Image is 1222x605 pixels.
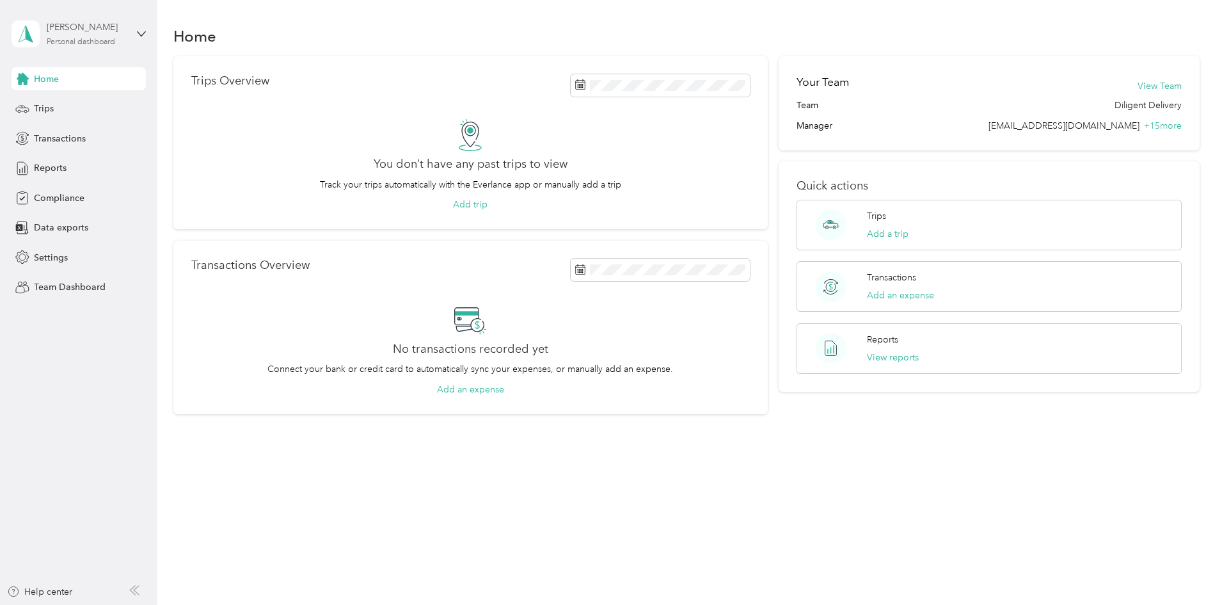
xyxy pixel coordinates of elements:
span: Home [34,72,59,86]
span: Manager [797,119,832,133]
span: Team [797,99,818,112]
span: Team Dashboard [34,280,106,294]
span: [EMAIL_ADDRESS][DOMAIN_NAME] [988,120,1139,131]
p: Transactions Overview [191,259,310,272]
p: Reports [867,333,898,346]
p: Track your trips automatically with the Everlance app or manually add a trip [320,178,621,191]
span: Transactions [34,132,86,145]
h2: Your Team [797,74,849,90]
span: Trips [34,102,54,115]
span: Reports [34,161,67,175]
h2: No transactions recorded yet [393,343,548,356]
p: Quick actions [797,179,1182,193]
button: Add trip [453,198,488,211]
span: Data exports [34,221,88,234]
button: Help center [7,585,72,599]
span: Diligent Delivery [1115,99,1182,112]
h2: You don’t have any past trips to view [374,157,567,171]
button: Add an expense [437,383,504,396]
button: View reports [867,351,919,364]
p: Trips [867,209,886,223]
div: [PERSON_NAME] [47,20,127,34]
h1: Home [173,29,216,43]
button: Add a trip [867,227,909,241]
p: Trips Overview [191,74,269,88]
button: Add an expense [867,289,934,302]
p: Connect your bank or credit card to automatically sync your expenses, or manually add an expense. [267,362,673,376]
iframe: Everlance-gr Chat Button Frame [1150,533,1222,605]
span: Compliance [34,191,84,205]
span: Settings [34,251,68,264]
button: View Team [1138,79,1182,93]
span: + 15 more [1144,120,1182,131]
div: Personal dashboard [47,38,115,46]
p: Transactions [867,271,916,284]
